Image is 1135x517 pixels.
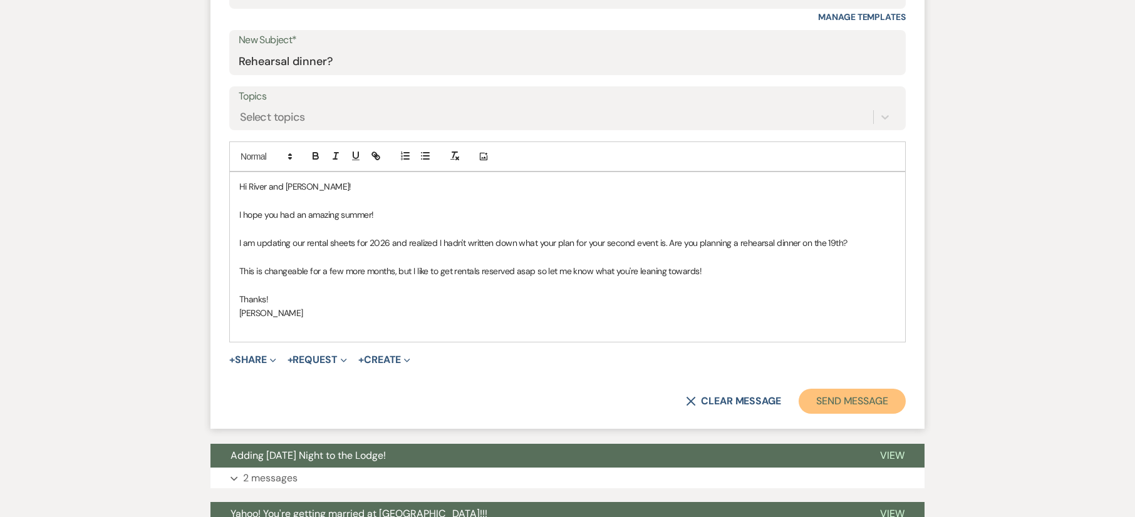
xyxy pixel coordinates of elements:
p: I am updating our rental sheets for 2026 and realized I hadn't written down what your plan for yo... [239,236,896,250]
a: Manage Templates [818,11,906,23]
button: Adding [DATE] Night to the Lodge! [210,444,860,468]
label: Topics [239,88,896,106]
button: Request [288,355,347,365]
button: Clear message [686,396,781,406]
button: View [860,444,925,468]
span: + [229,355,235,365]
span: + [358,355,364,365]
p: I hope you had an amazing summer! [239,208,896,222]
button: 2 messages [210,468,925,489]
div: Select topics [240,109,305,126]
span: + [288,355,293,365]
button: Share [229,355,276,365]
p: [PERSON_NAME] [239,306,896,320]
button: Create [358,355,410,365]
p: This is changeable for a few more months, but I like to get rentals reserved asap so let me know ... [239,264,896,278]
p: Thanks! [239,292,896,306]
p: 2 messages [243,470,298,486]
label: New Subject* [239,31,896,49]
span: Adding [DATE] Night to the Lodge! [231,449,386,462]
button: Send Message [799,389,906,414]
p: Hi River and [PERSON_NAME]! [239,180,896,193]
span: View [880,449,904,462]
